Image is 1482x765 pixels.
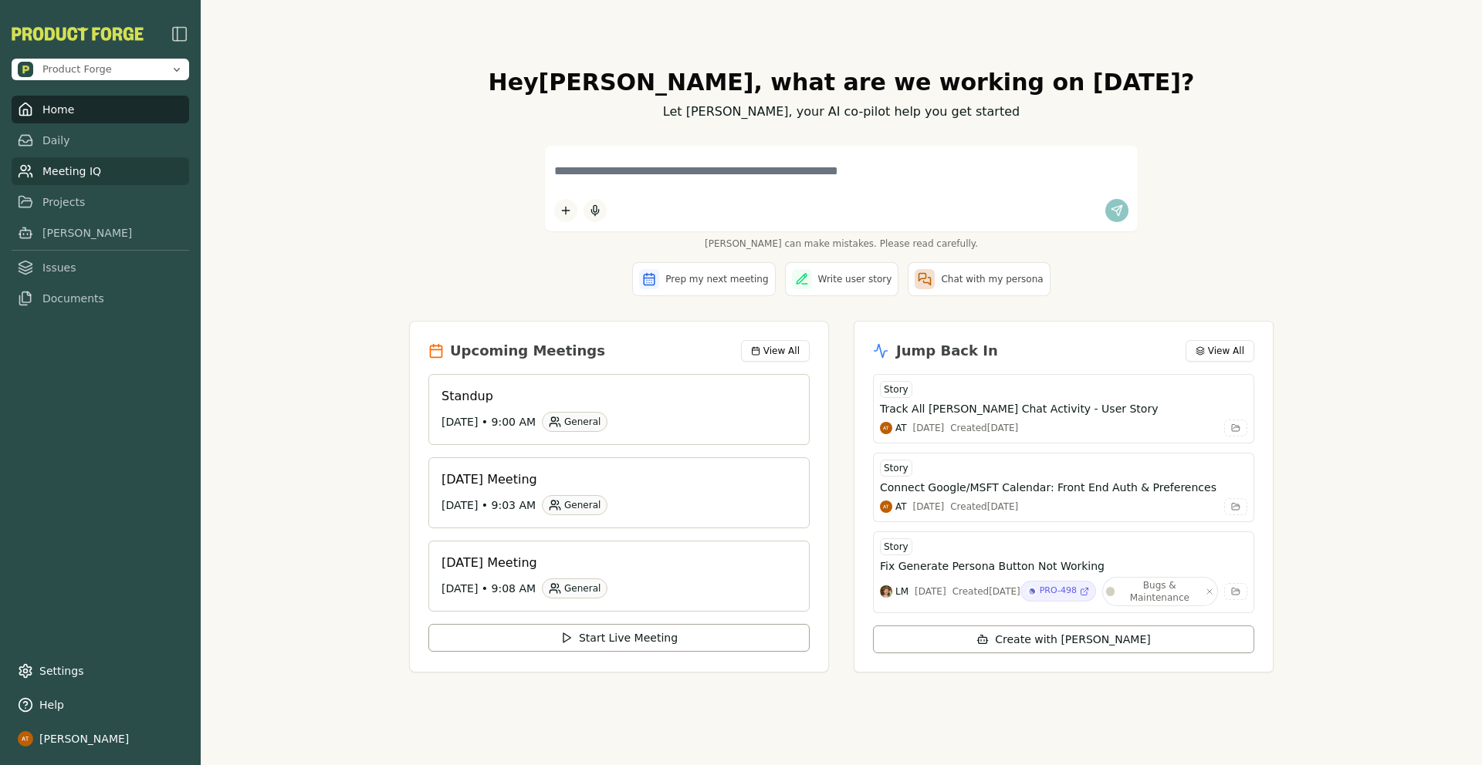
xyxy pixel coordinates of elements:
[428,374,810,445] a: Standup[DATE] • 9:00 AMGeneral
[1105,199,1128,222] button: Send message
[428,541,810,612] a: [DATE] Meeting[DATE] • 9:08 AMGeneral
[763,345,800,357] span: View All
[632,262,775,296] button: Prep my next meeting
[880,585,892,598] img: Luke Moderwell
[12,725,189,753] button: [PERSON_NAME]
[12,254,189,281] a: Issues
[542,578,607,598] div: General
[873,625,1254,653] button: Create with [PERSON_NAME]
[579,630,678,645] span: Start Live Meeting
[18,731,33,746] img: profile
[1118,579,1202,604] span: Bugs & Maintenance
[913,500,945,513] div: [DATE]
[880,500,892,513] img: Adam Tucker
[950,422,1018,434] div: Created [DATE]
[442,554,784,572] h3: [DATE] Meeting
[12,219,189,247] a: [PERSON_NAME]
[950,500,1018,513] div: Created [DATE]
[908,262,1050,296] button: Chat with my persona
[18,62,33,77] img: Product Forge
[12,285,189,312] a: Documents
[665,273,768,285] span: Prep my next meeting
[442,412,784,432] div: [DATE] • 9:00 AM
[554,199,577,222] button: Add content to chat
[895,422,907,434] span: AT
[12,59,189,80] button: Open organization switcher
[941,273,1043,285] span: Chat with my persona
[995,632,1150,647] span: Create with [PERSON_NAME]
[880,422,892,434] img: Adam Tucker
[584,199,607,222] button: Start dictation
[442,495,784,515] div: [DATE] • 9:03 AM
[12,188,189,216] a: Projects
[880,558,1247,574] button: Fix Generate Persona Button Not Working
[785,262,899,296] button: Write user story
[12,657,189,685] a: Settings
[880,381,912,398] div: Story
[895,585,908,598] span: LM
[545,238,1138,250] span: [PERSON_NAME] can make mistakes. Please read carefully.
[12,96,189,123] a: Home
[915,585,946,598] div: [DATE]
[880,480,1247,495] button: Connect Google/MSFT Calendar: Front End Auth & Preferences
[741,340,810,362] button: View All
[880,460,912,477] div: Story
[542,495,607,515] div: General
[880,558,1105,574] h3: Fix Generate Persona Button Not Working
[880,538,912,555] div: Story
[171,25,189,43] img: sidebar
[409,69,1274,96] h1: Hey [PERSON_NAME] , what are we working on [DATE]?
[409,103,1274,121] p: Let [PERSON_NAME], your AI co-pilot help you get started
[12,27,144,41] button: PF-Logo
[880,480,1216,495] h3: Connect Google/MSFT Calendar: Front End Auth & Preferences
[1186,340,1254,362] button: View All
[12,126,189,154] a: Daily
[428,624,810,652] button: Start Live Meeting
[542,412,607,432] div: General
[12,691,189,719] button: Help
[12,27,144,41] img: Product Forge
[1102,577,1218,606] button: Bugs & Maintenance
[42,62,112,76] span: Product Forge
[442,578,784,598] div: [DATE] • 9:08 AM
[913,422,945,434] div: [DATE]
[1040,585,1077,598] span: PRO-498
[450,340,605,362] h2: Upcoming Meetings
[895,500,907,513] span: AT
[1208,345,1244,357] span: View All
[880,401,1247,416] button: Track All [PERSON_NAME] Chat Activity - User Story
[442,387,784,406] h3: Standup
[442,470,784,489] h3: [DATE] Meeting
[12,157,189,185] a: Meeting IQ
[880,401,1158,416] h3: Track All [PERSON_NAME] Chat Activity - User Story
[896,340,998,362] h2: Jump Back In
[952,585,1020,598] div: Created [DATE]
[818,273,892,285] span: Write user story
[428,457,810,528] a: [DATE] Meeting[DATE] • 9:03 AMGeneral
